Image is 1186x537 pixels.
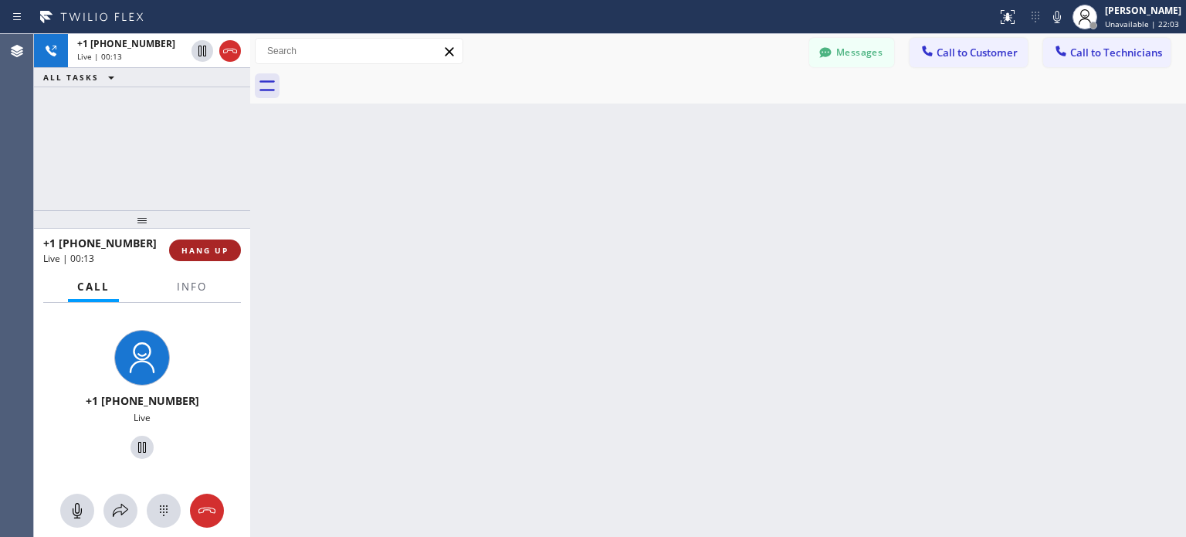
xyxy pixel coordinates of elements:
button: Hang up [190,494,224,528]
button: Info [168,272,216,302]
button: Call to Customer [910,38,1028,67]
span: Info [177,280,207,294]
span: Live | 00:13 [43,252,94,265]
span: +1 [PHONE_NUMBER] [86,393,199,408]
button: ALL TASKS [34,68,130,87]
div: [PERSON_NAME] [1105,4,1181,17]
button: Call to Technicians [1043,38,1171,67]
span: ALL TASKS [43,72,99,83]
button: Mute [60,494,94,528]
button: Open directory [103,494,137,528]
button: Messages [809,38,894,67]
button: Hang up [219,40,241,62]
span: Live | 00:13 [77,51,122,62]
button: Mute [1046,6,1068,28]
button: Open dialpad [147,494,181,528]
button: Hold Customer [130,436,154,459]
span: Call [77,280,110,294]
span: +1 [PHONE_NUMBER] [77,37,175,50]
span: Live [134,411,151,424]
button: Hold Customer [191,40,213,62]
span: HANG UP [181,245,229,256]
span: Call to Technicians [1070,46,1162,59]
button: HANG UP [169,240,241,261]
input: Search [256,39,463,63]
span: +1 [PHONE_NUMBER] [43,236,157,250]
span: Unavailable | 22:03 [1105,19,1179,29]
button: Call [68,272,119,302]
span: Call to Customer [937,46,1018,59]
